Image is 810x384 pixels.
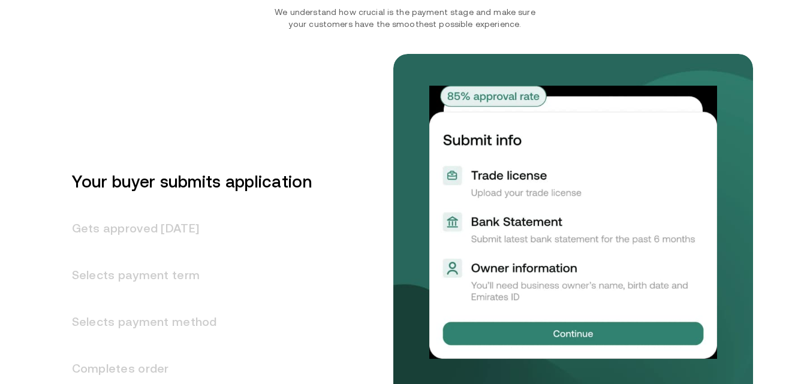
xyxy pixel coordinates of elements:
p: We understand how crucial is the payment stage and make sure your customers have the smoothest po... [269,6,541,30]
img: Your buyer submits application [429,86,717,359]
h3: Gets approved [DATE] [58,205,312,252]
h3: Selects payment method [58,298,312,345]
h3: Selects payment term [58,252,312,298]
h3: Your buyer submits application [58,158,312,205]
